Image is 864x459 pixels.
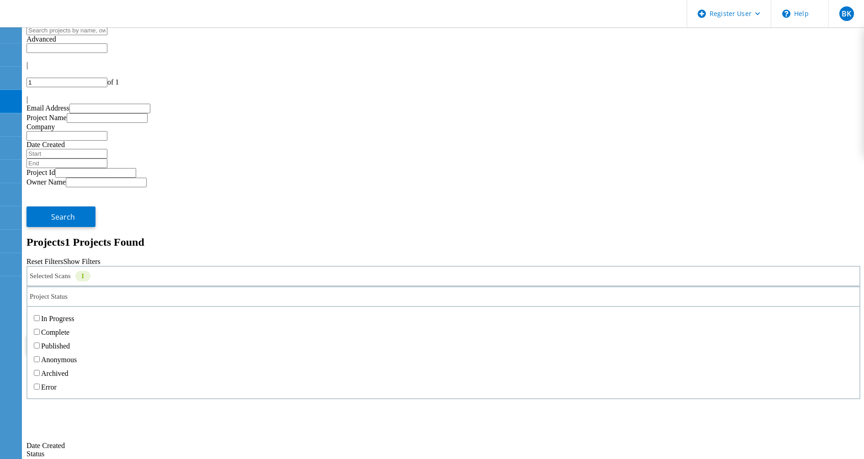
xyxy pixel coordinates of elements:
label: Project Name [27,114,67,121]
div: Selected Scans [27,266,860,286]
label: Email Address [27,104,69,112]
label: Published [41,342,70,350]
div: Project Status [27,286,860,307]
label: Anonymous [41,356,77,364]
label: Error [41,383,57,391]
div: Status [27,450,860,458]
div: Date Created [27,380,860,450]
span: 1 Projects Found [65,236,144,248]
div: | [27,95,860,104]
a: Reset Filters [27,258,63,265]
span: of 1 [107,78,119,86]
div: 1 [75,271,90,281]
a: Show Filters [63,258,100,265]
input: End [27,158,107,168]
div: | [27,61,860,69]
label: Archived [41,369,69,377]
a: Live Optics Dashboard [9,18,107,26]
span: Search [51,212,75,222]
button: Search [27,206,95,227]
label: Date Created [27,141,65,148]
label: Company [27,123,55,131]
label: Project Id [27,169,55,176]
label: In Progress [41,315,74,322]
input: Start [27,149,107,158]
label: Owner Name [27,178,66,186]
svg: \n [782,10,790,18]
b: Projects [27,236,65,248]
span: Advanced [27,35,56,43]
span: BK [842,10,851,17]
label: Complete [41,328,69,336]
input: Search projects by name, owner, ID, company, etc [27,26,107,35]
